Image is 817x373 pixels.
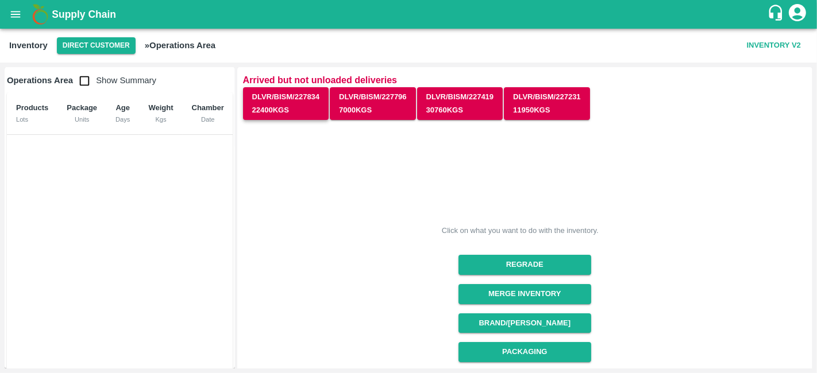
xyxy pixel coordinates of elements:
[458,342,591,362] button: Packaging
[504,87,590,121] button: DLVR/BISM/22723111950Kgs
[330,87,416,121] button: DLVR/BISM/2277967000Kgs
[16,103,48,112] b: Products
[2,1,29,28] button: open drawer
[787,2,808,26] div: account of current user
[742,36,806,56] button: Inventory V2
[16,114,48,125] div: Lots
[243,87,329,121] button: DLVR/BISM/22783422400Kgs
[9,41,48,50] b: Inventory
[145,41,215,50] b: » Operations Area
[67,114,97,125] div: Units
[243,73,807,87] p: Arrived but not unloaded deliveries
[442,225,599,236] div: Click on what you want to do with the inventory.
[57,37,136,54] button: Select DC
[116,103,130,112] b: Age
[52,6,767,22] a: Supply Chain
[192,114,224,125] div: Date
[73,76,156,85] span: Show Summary
[7,76,73,85] b: Operations Area
[29,3,52,26] img: logo
[67,103,97,112] b: Package
[148,114,173,125] div: Kgs
[192,103,224,112] b: Chamber
[458,255,591,275] button: Regrade
[767,4,787,25] div: customer-support
[458,284,591,304] button: Merge Inventory
[417,87,503,121] button: DLVR/BISM/22741930760Kgs
[148,103,173,112] b: Weight
[115,114,130,125] div: Days
[458,313,591,333] button: Brand/[PERSON_NAME]
[52,9,116,20] b: Supply Chain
